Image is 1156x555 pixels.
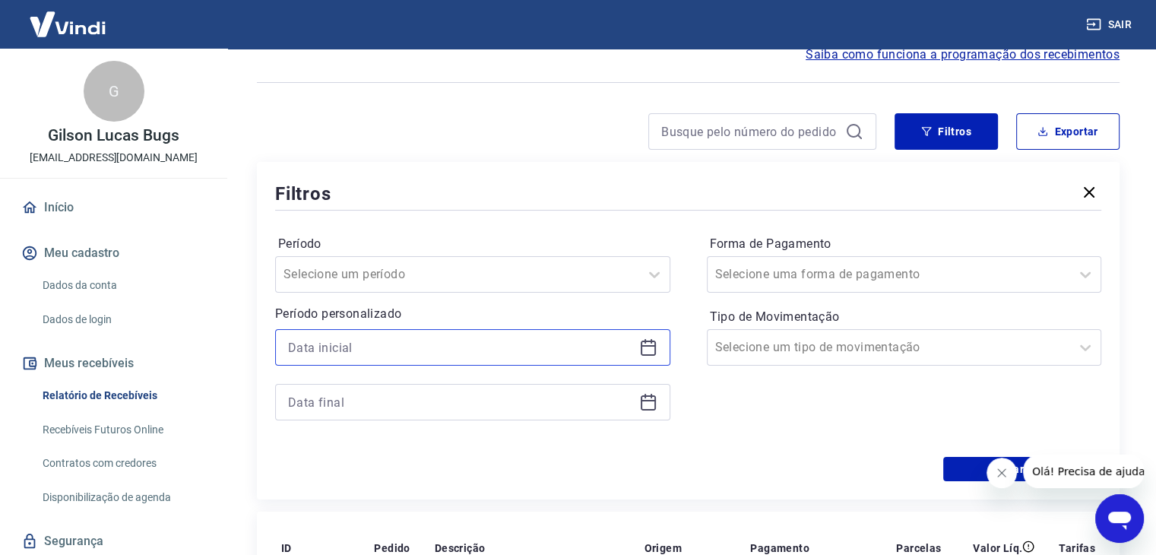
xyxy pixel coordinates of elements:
[1083,11,1138,39] button: Sair
[1023,455,1144,488] iframe: Mensagem da empresa
[48,128,179,144] p: Gilson Lucas Bugs
[278,235,667,253] label: Período
[1095,494,1144,543] iframe: Botão para abrir a janela de mensagens
[36,448,209,479] a: Contratos com credores
[806,46,1120,64] a: Saiba como funciona a programação dos recebimentos
[36,304,209,335] a: Dados de login
[18,1,117,47] img: Vindi
[36,482,209,513] a: Disponibilização de agenda
[18,347,209,380] button: Meus recebíveis
[30,150,198,166] p: [EMAIL_ADDRESS][DOMAIN_NAME]
[288,336,633,359] input: Data inicial
[1016,113,1120,150] button: Exportar
[18,191,209,224] a: Início
[36,380,209,411] a: Relatório de Recebíveis
[710,235,1099,253] label: Forma de Pagamento
[275,305,670,323] p: Período personalizado
[18,236,209,270] button: Meu cadastro
[36,414,209,446] a: Recebíveis Futuros Online
[987,458,1017,488] iframe: Fechar mensagem
[288,391,633,414] input: Data final
[943,457,1101,481] button: Aplicar filtros
[710,308,1099,326] label: Tipo de Movimentação
[661,120,839,143] input: Busque pelo número do pedido
[9,11,128,23] span: Olá! Precisa de ajuda?
[275,182,331,206] h5: Filtros
[895,113,998,150] button: Filtros
[36,270,209,301] a: Dados da conta
[84,61,144,122] div: G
